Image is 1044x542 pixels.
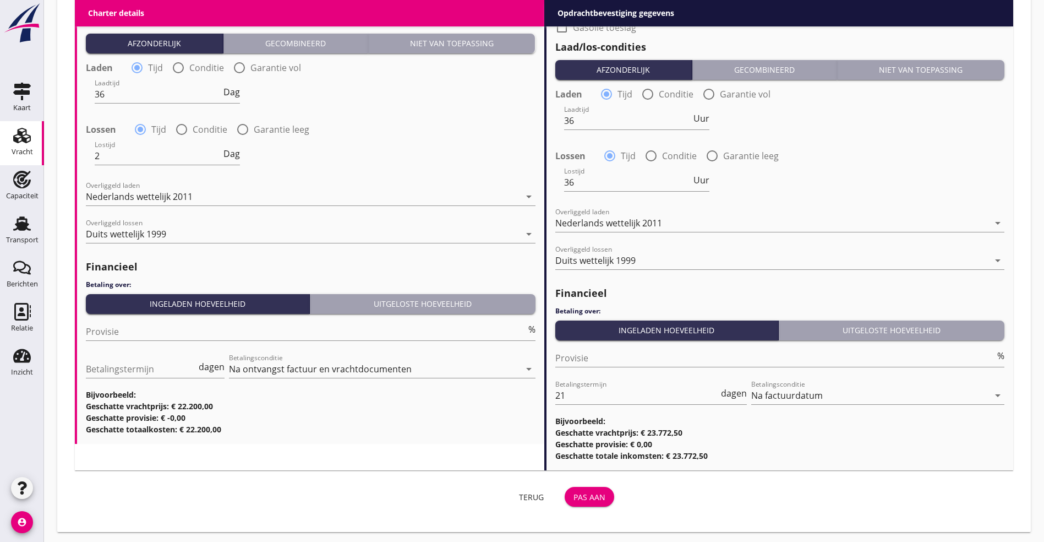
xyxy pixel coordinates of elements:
button: Niet van toepassing [368,34,535,53]
label: Conditie [662,150,697,161]
h3: Geschatte vrachtprijs: € 22.200,00 [86,400,535,412]
span: Uur [693,114,709,123]
input: Laadtijd [564,112,691,129]
div: Uitgeloste hoeveelheid [314,298,531,310]
div: Vracht [12,148,33,155]
i: arrow_drop_down [522,227,535,241]
button: Uitgeloste hoeveelheid [310,294,535,314]
div: dagen [196,362,225,371]
i: arrow_drop_down [991,254,1004,267]
i: arrow_drop_down [522,362,535,376]
strong: Lossen [86,124,116,135]
div: Terug [516,491,547,503]
input: Lostijd [95,147,221,165]
label: Onder voorbehoud van voorgaande reis [573,7,740,18]
div: Uitgeloste hoeveelheid [783,324,1000,336]
button: Terug [507,487,556,507]
h2: Financieel [86,259,535,274]
span: Dag [223,88,240,96]
div: Afzonderlijk [560,64,688,75]
h3: Geschatte totaalkosten: € 22.200,00 [86,424,535,435]
input: Betalingstermijn [555,387,719,404]
span: Dag [223,149,240,158]
button: Ingeladen hoeveelheid [86,294,310,314]
div: % [526,325,535,334]
div: Niet van toepassing [373,37,531,49]
button: Afzonderlijk [555,60,693,80]
h3: Bijvoorbeeld: [86,389,535,400]
button: Gecombineerd [692,60,837,80]
label: Gasolie toeslag [573,22,636,33]
div: Transport [6,236,39,243]
div: Gecombineerd [697,64,832,75]
label: Garantie leeg [254,124,309,135]
input: Betalingstermijn [86,360,196,378]
div: Berichten [7,280,38,288]
h3: Geschatte provisie: € 0,00 [555,438,1005,450]
i: account_circle [11,511,33,533]
div: Relatie [11,324,33,332]
button: Afzonderlijk [86,34,223,53]
div: Kaart [13,104,31,111]
input: Provisie [555,349,996,367]
div: Niet van toepassing [841,64,1000,75]
button: Ingeladen hoeveelheid [555,321,779,340]
label: Conditie [189,62,224,73]
input: Lostijd [564,174,691,191]
img: logo-small.a267ee39.svg [2,3,42,44]
label: Garantie leeg [723,150,779,161]
h2: Laad/los-condities [86,13,535,28]
label: Conditie [659,89,693,100]
button: Pas aan [565,487,614,507]
button: Gecombineerd [223,34,368,53]
strong: Laden [86,62,113,73]
h3: Geschatte provisie: € -0,00 [86,412,535,424]
div: Ingeladen hoeveelheid [90,298,305,310]
div: Pas aan [573,491,605,503]
input: Provisie [86,323,526,340]
div: Gecombineerd [228,37,363,49]
h3: Bijvoorbeeld: [555,415,1005,427]
div: % [995,351,1004,360]
h3: Geschatte vrachtprijs: € 23.772,50 [555,427,1005,438]
h2: Financieel [555,286,1005,301]
div: Nederlands wettelijk 2011 [555,218,662,228]
i: arrow_drop_down [991,389,1004,402]
div: Afzonderlijk [90,37,218,49]
div: Capaciteit [6,192,39,199]
label: Tijd [617,89,632,100]
div: Na ontvangst factuur en vrachtdocumenten [229,364,412,374]
label: Conditie [193,124,227,135]
div: Inzicht [11,368,33,376]
button: Niet van toepassing [837,60,1004,80]
i: arrow_drop_down [991,216,1004,230]
h4: Betaling over: [86,280,535,290]
div: Ingeladen hoeveelheid [560,324,774,336]
span: Uur [693,176,709,185]
strong: Lossen [555,150,586,161]
button: Uitgeloste hoeveelheid [779,321,1004,340]
label: Tijd [151,124,166,135]
div: Na factuurdatum [751,391,823,400]
div: Nederlands wettelijk 2011 [86,192,193,202]
h3: Geschatte totale inkomsten: € 23.772,50 [555,450,1005,462]
i: arrow_drop_down [522,190,535,203]
label: Garantie vol [720,89,770,100]
div: Duits wettelijk 1999 [86,229,166,239]
strong: Laden [555,89,582,100]
label: Tijd [148,62,163,73]
label: Tijd [621,150,636,161]
div: dagen [719,389,747,398]
h4: Betaling over: [555,306,1005,316]
h2: Laad/los-condities [555,40,1005,55]
div: Duits wettelijk 1999 [555,256,636,265]
label: Garantie vol [250,62,301,73]
input: Laadtijd [95,85,221,103]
